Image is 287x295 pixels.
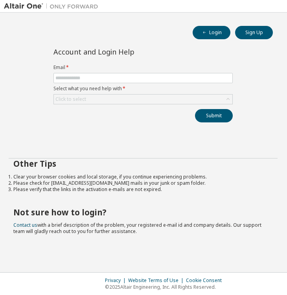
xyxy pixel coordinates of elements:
[105,277,128,284] div: Privacy
[13,158,273,169] h2: Other Tips
[13,186,273,193] li: Please verify that the links in the activation e-mails are not expired.
[105,284,226,290] p: © 2025 Altair Engineering, Inc. All Rights Reserved.
[235,26,273,39] button: Sign Up
[13,174,273,180] li: Clear your browser cookies and local storage, if you continue experiencing problems.
[13,222,261,235] span: with a brief description of the problem, your registered e-mail id and company details. Our suppo...
[13,222,37,228] a: Contact us
[53,64,233,71] label: Email
[13,207,273,217] h2: Not sure how to login?
[13,180,273,186] li: Please check for [EMAIL_ADDRESS][DOMAIN_NAME] mails in your junk or spam folder.
[54,95,232,104] div: Click to select
[186,277,226,284] div: Cookie Consent
[193,26,230,39] button: Login
[4,2,102,10] img: Altair One
[128,277,186,284] div: Website Terms of Use
[53,49,197,55] div: Account and Login Help
[195,109,233,122] button: Submit
[53,86,233,92] label: Select what you need help with
[55,96,86,102] div: Click to select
